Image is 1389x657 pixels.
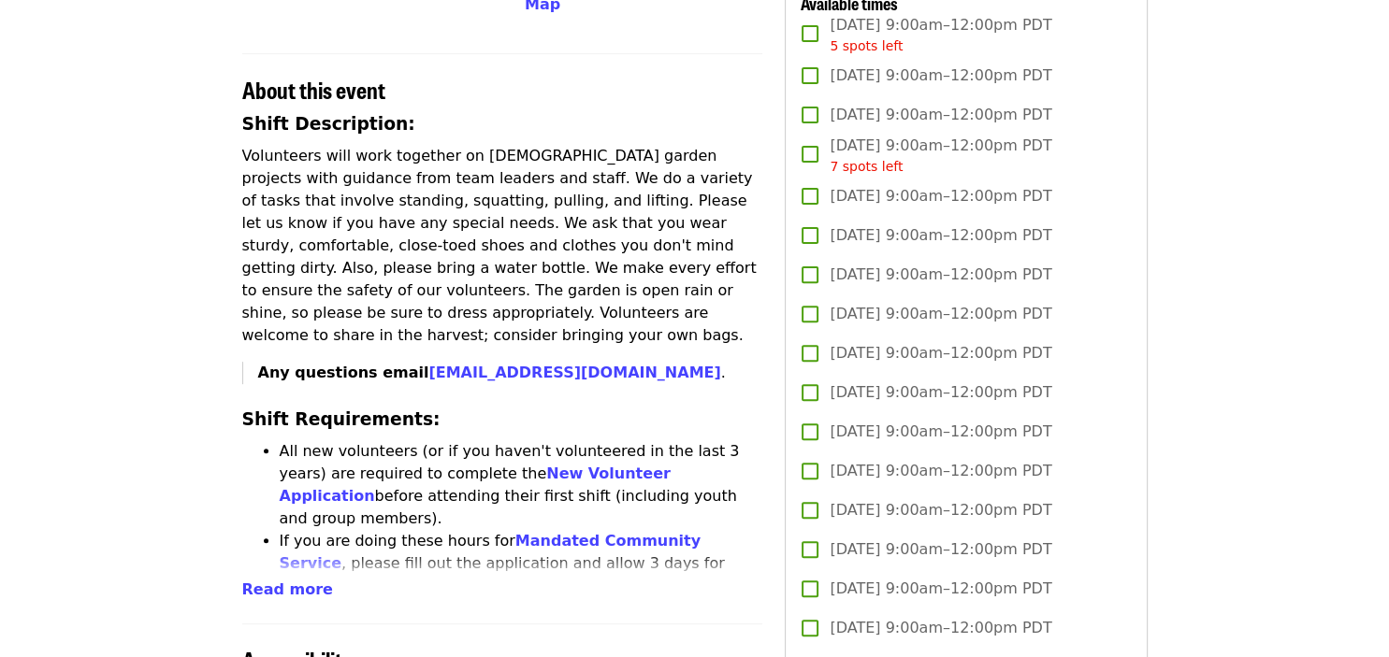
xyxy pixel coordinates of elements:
strong: Shift Description: [242,114,415,134]
span: [DATE] 9:00am–12:00pm PDT [830,104,1051,126]
a: [EMAIL_ADDRESS][DOMAIN_NAME] [428,364,720,381]
span: 7 spots left [830,159,903,174]
li: If you are doing these hours for , please fill out the application and allow 3 days for approval.... [280,530,763,620]
span: [DATE] 9:00am–12:00pm PDT [830,64,1051,87]
span: [DATE] 9:00am–12:00pm PDT [830,499,1051,521]
strong: Shift Requirements: [242,409,441,429]
span: [DATE] 9:00am–12:00pm PDT [830,381,1051,404]
span: [DATE] 9:00am–12:00pm PDT [830,135,1051,177]
p: . [258,362,763,384]
span: [DATE] 9:00am–12:00pm PDT [830,14,1051,56]
span: [DATE] 9:00am–12:00pm PDT [830,460,1051,482]
a: New Volunteer Application [280,464,671,505]
p: Volunteers will work together on [DEMOGRAPHIC_DATA] garden projects with guidance from team leade... [242,145,763,347]
li: All new volunteers (or if you haven't volunteered in the last 3 years) are required to complete t... [280,440,763,530]
strong: Any questions email [258,364,721,381]
button: Read more [242,578,333,601]
span: [DATE] 9:00am–12:00pm PDT [830,538,1051,561]
span: [DATE] 9:00am–12:00pm PDT [830,617,1051,639]
span: 5 spots left [830,38,903,53]
span: [DATE] 9:00am–12:00pm PDT [830,185,1051,207]
span: [DATE] 9:00am–12:00pm PDT [830,578,1051,600]
span: [DATE] 9:00am–12:00pm PDT [830,264,1051,286]
span: Read more [242,580,333,598]
span: [DATE] 9:00am–12:00pm PDT [830,224,1051,247]
span: [DATE] 9:00am–12:00pm PDT [830,303,1051,325]
span: [DATE] 9:00am–12:00pm PDT [830,421,1051,443]
span: About this event [242,73,385,106]
span: [DATE] 9:00am–12:00pm PDT [830,342,1051,364]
